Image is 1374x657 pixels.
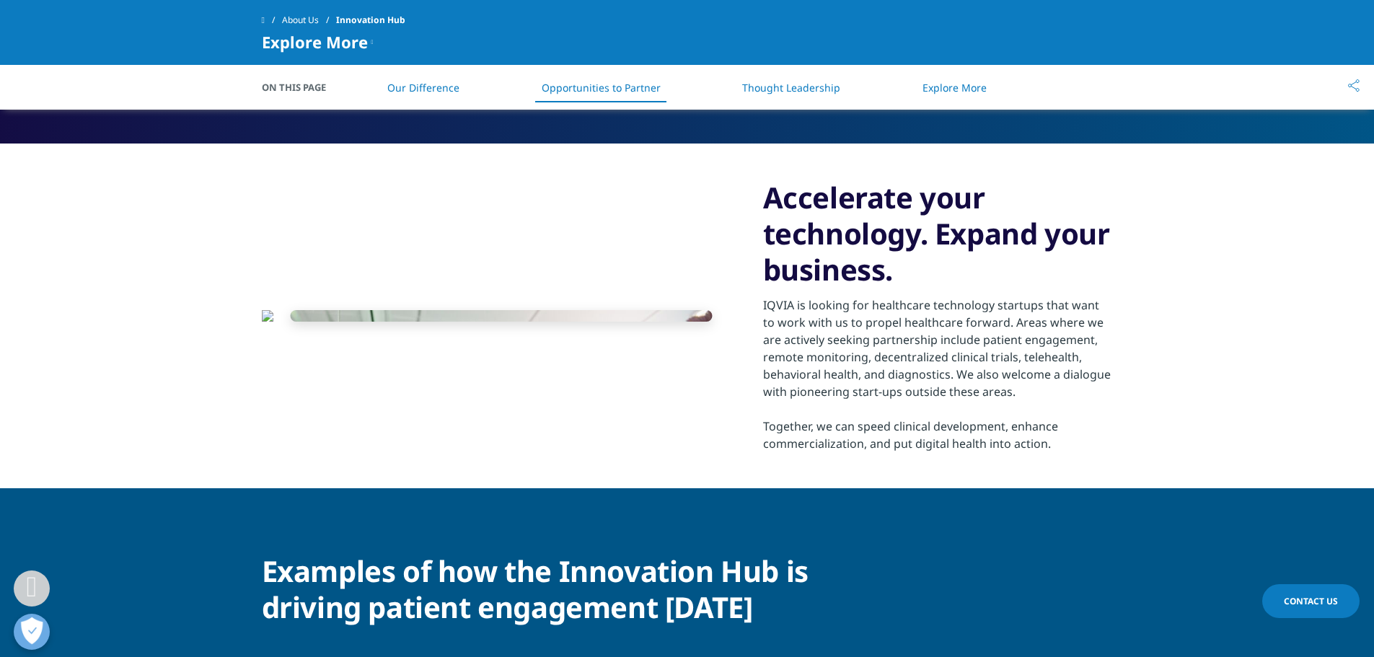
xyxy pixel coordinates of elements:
span: Explore More [262,33,368,50]
div: IQVIA is looking for healthcare technology startups that want to work with us to propel healthcar... [763,288,1113,452]
span: On This Page [262,80,341,94]
h1: Examples of how the Innovation Hub is driving patient engagement [DATE] [262,553,895,634]
a: Opportunities to Partner [542,81,661,94]
a: Contact Us [1262,584,1360,618]
span: Innovation Hub [336,7,405,33]
span: Contact Us [1284,595,1338,607]
a: Thought Leadership [742,81,840,94]
a: About Us [282,7,336,33]
a: Explore More [922,81,987,94]
img: shape-2.png [262,310,741,322]
h3: Accelerate your technology. Expand your business. [763,180,1113,288]
a: Our Difference [387,81,459,94]
button: Open Preferences [14,614,50,650]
